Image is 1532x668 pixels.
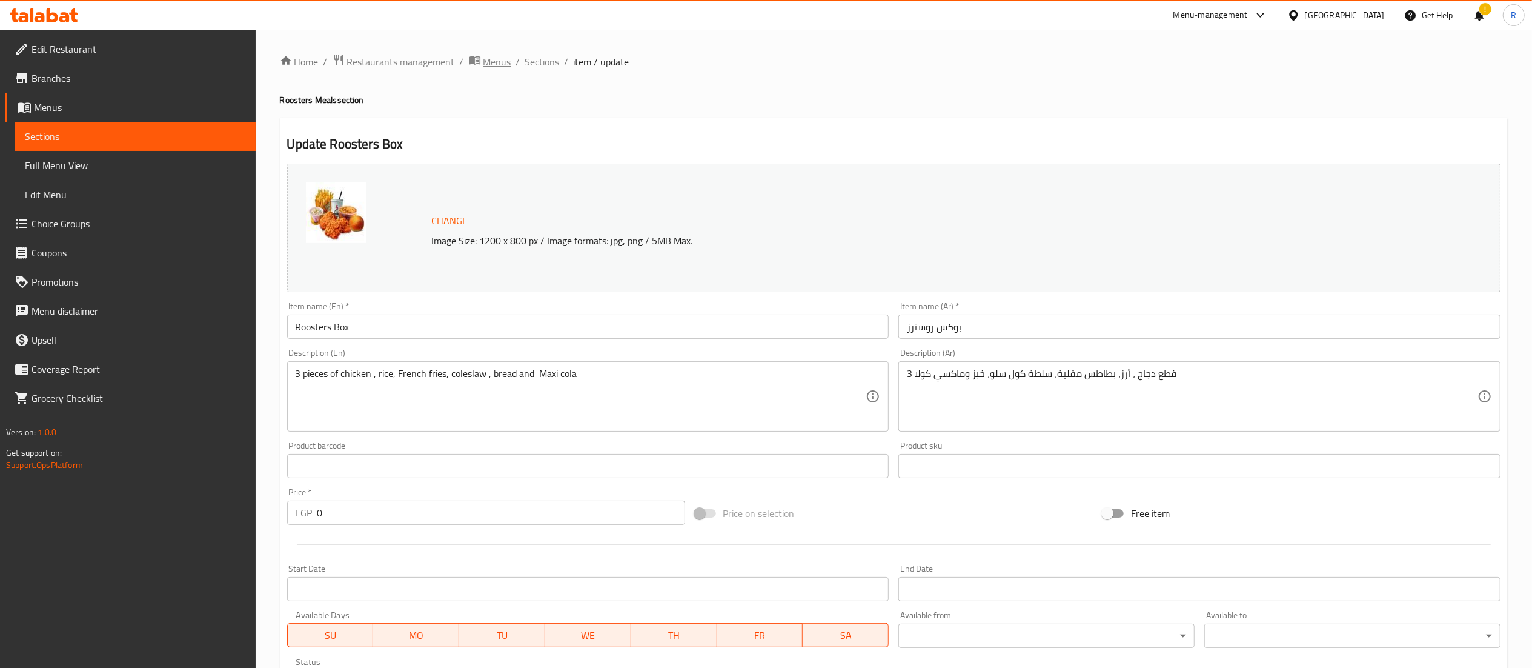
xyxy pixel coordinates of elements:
[1204,624,1500,648] div: ​
[323,55,328,69] li: /
[427,209,473,233] button: Change
[5,267,256,296] a: Promotions
[469,54,511,70] a: Menus
[32,71,246,85] span: Branches
[32,362,246,376] span: Coverage Report
[5,35,256,64] a: Edit Restaurant
[516,55,520,69] li: /
[34,100,246,115] span: Menus
[723,506,795,521] span: Price on selection
[907,368,1477,426] textarea: 3 قطع دجاج ، أرز، بطاطس مقلية، سلطة كول سلو، خبز وماكسي كولا
[296,506,313,520] p: EGP
[5,209,256,238] a: Choice Groups
[1305,8,1385,22] div: [GEOGRAPHIC_DATA]
[5,355,256,384] a: Coverage Report
[427,233,1309,248] p: Image Size: 1200 x 800 px / Image formats: jpg, png / 5MB Max.
[631,623,717,647] button: TH
[32,275,246,289] span: Promotions
[898,454,1500,478] input: Please enter product sku
[287,135,1500,153] h2: Update Roosters Box
[32,42,246,56] span: Edit Restaurant
[574,55,629,69] span: item / update
[32,245,246,260] span: Coupons
[296,368,866,426] textarea: 3 pieces of chicken , rice, French fries, coleslaw , bread and Maxi cola
[898,315,1500,339] input: Enter name Ar
[6,457,83,473] a: Support.OpsPlatform
[6,445,62,461] span: Get support on:
[1131,506,1170,521] span: Free item
[32,333,246,347] span: Upsell
[287,315,889,339] input: Enter name En
[306,182,366,243] img: talabat_photos_%D8%B1%D9%88%D8%B3%D8%AA%D8%B1%D8%B2_%D8%A8%D9%88%D9%83638915742562733378.jpg
[293,627,369,644] span: SU
[722,627,798,644] span: FR
[378,627,454,644] span: MO
[6,424,36,440] span: Version:
[525,55,560,69] a: Sections
[5,384,256,413] a: Grocery Checklist
[347,55,455,69] span: Restaurants management
[287,454,889,478] input: Please enter product barcode
[5,238,256,267] a: Coupons
[15,122,256,151] a: Sections
[483,55,511,69] span: Menus
[25,129,246,144] span: Sections
[373,623,459,647] button: MO
[317,501,685,525] input: Please enter price
[15,180,256,209] a: Edit Menu
[333,54,455,70] a: Restaurants management
[280,54,1508,70] nav: breadcrumb
[32,391,246,406] span: Grocery Checklist
[460,55,464,69] li: /
[545,623,631,647] button: WE
[25,158,246,173] span: Full Menu View
[717,623,803,647] button: FR
[459,623,545,647] button: TU
[1511,8,1516,22] span: R
[25,187,246,202] span: Edit Menu
[32,216,246,231] span: Choice Groups
[38,424,56,440] span: 1.0.0
[287,623,374,647] button: SU
[32,304,246,318] span: Menu disclaimer
[464,627,540,644] span: TU
[5,296,256,326] a: Menu disclaimer
[898,624,1195,648] div: ​
[636,627,712,644] span: TH
[432,212,468,230] span: Change
[5,93,256,122] a: Menus
[803,623,889,647] button: SA
[550,627,626,644] span: WE
[1173,8,1248,22] div: Menu-management
[280,55,319,69] a: Home
[280,94,1508,106] h4: Roosters Meals section
[565,55,569,69] li: /
[5,326,256,355] a: Upsell
[5,64,256,93] a: Branches
[15,151,256,180] a: Full Menu View
[807,627,884,644] span: SA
